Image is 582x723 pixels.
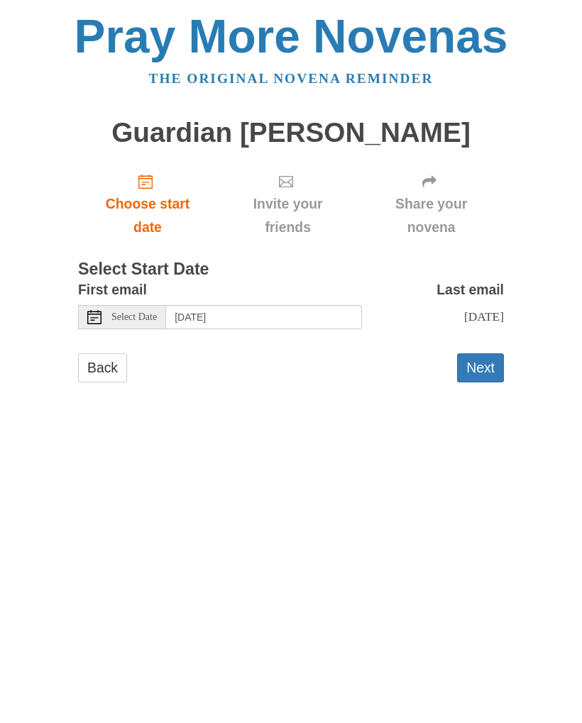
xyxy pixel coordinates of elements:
a: Choose start date [78,162,217,246]
span: [DATE] [464,309,504,324]
span: Share your novena [373,192,490,239]
button: Next [457,353,504,382]
a: Back [78,353,127,382]
span: Select Date [111,312,157,322]
a: The original novena reminder [149,71,434,86]
label: First email [78,278,147,302]
a: Pray More Novenas [75,10,508,62]
div: Click "Next" to confirm your start date first. [217,162,358,246]
label: Last email [436,278,504,302]
span: Invite your friends [231,192,344,239]
h1: Guardian [PERSON_NAME] [78,118,504,148]
div: Click "Next" to confirm your start date first. [358,162,504,246]
span: Choose start date [92,192,203,239]
h3: Select Start Date [78,260,504,279]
